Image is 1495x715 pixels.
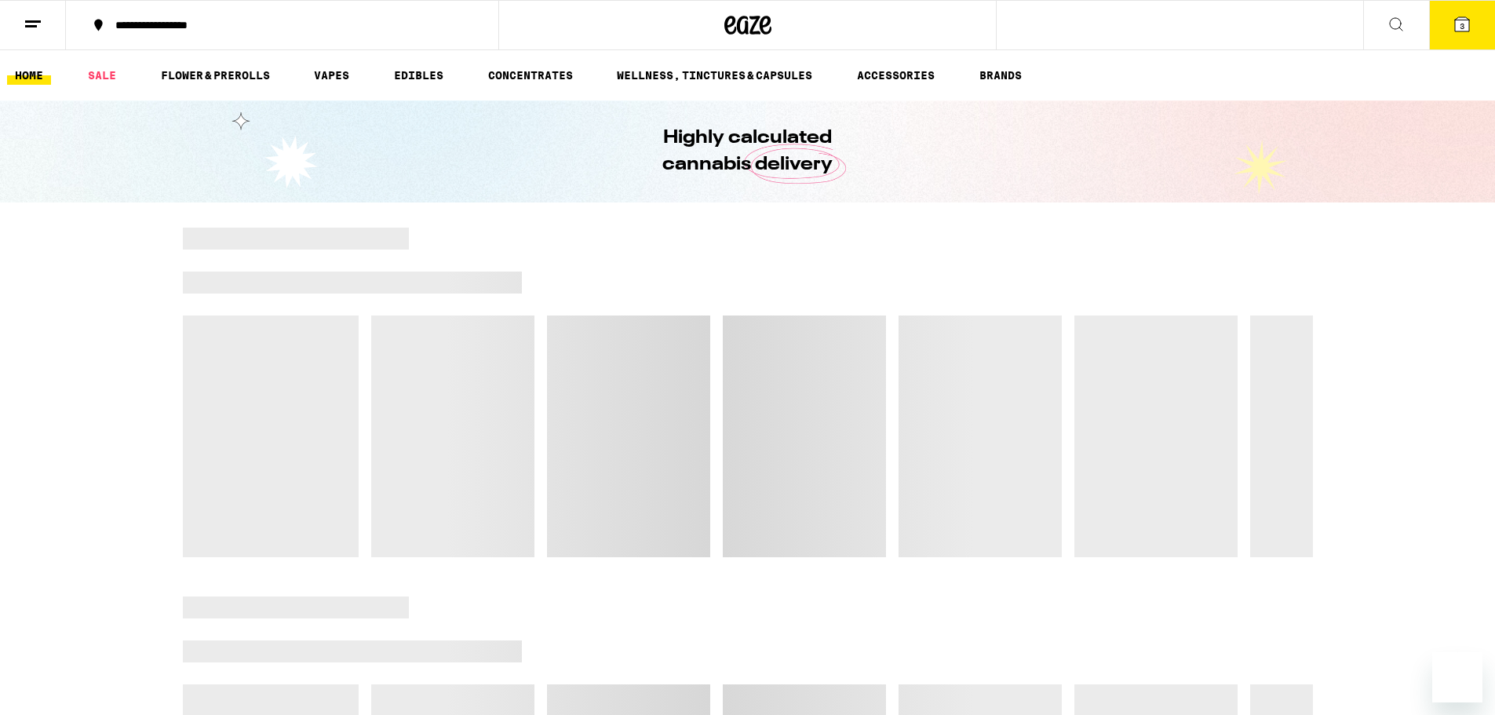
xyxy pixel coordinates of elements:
span: 3 [1460,21,1464,31]
a: CONCENTRATES [480,66,581,85]
a: VAPES [306,66,357,85]
h1: Highly calculated cannabis delivery [618,125,877,178]
button: 3 [1429,1,1495,49]
a: WELLNESS, TINCTURES & CAPSULES [609,66,820,85]
a: BRANDS [972,66,1030,85]
a: SALE [80,66,124,85]
a: FLOWER & PREROLLS [153,66,278,85]
a: EDIBLES [386,66,451,85]
a: ACCESSORIES [849,66,943,85]
a: HOME [7,66,51,85]
iframe: Button to launch messaging window [1432,652,1482,702]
